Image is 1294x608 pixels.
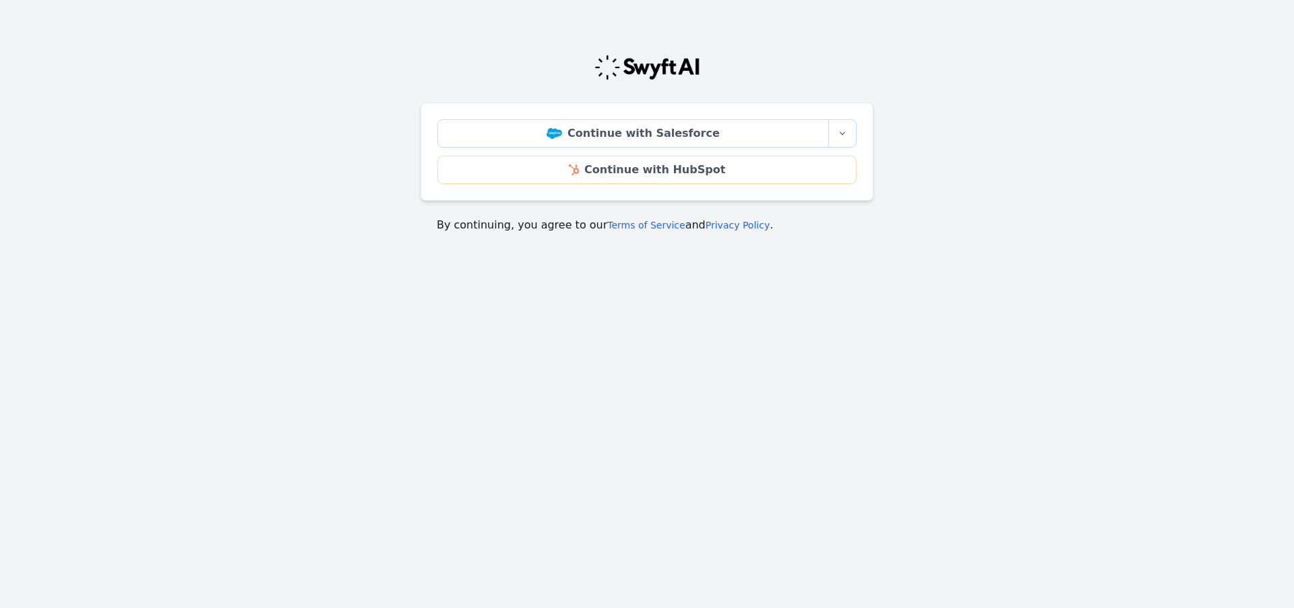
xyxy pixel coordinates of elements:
[569,164,579,175] img: HubSpot
[706,220,770,231] a: Privacy Policy
[437,156,857,184] a: Continue with HubSpot
[547,128,562,139] img: Salesforce
[437,119,829,148] a: Continue with Salesforce
[594,54,700,81] img: Swyft Logo
[607,220,685,231] a: Terms of Service
[437,217,857,233] p: By continuing, you agree to our and .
